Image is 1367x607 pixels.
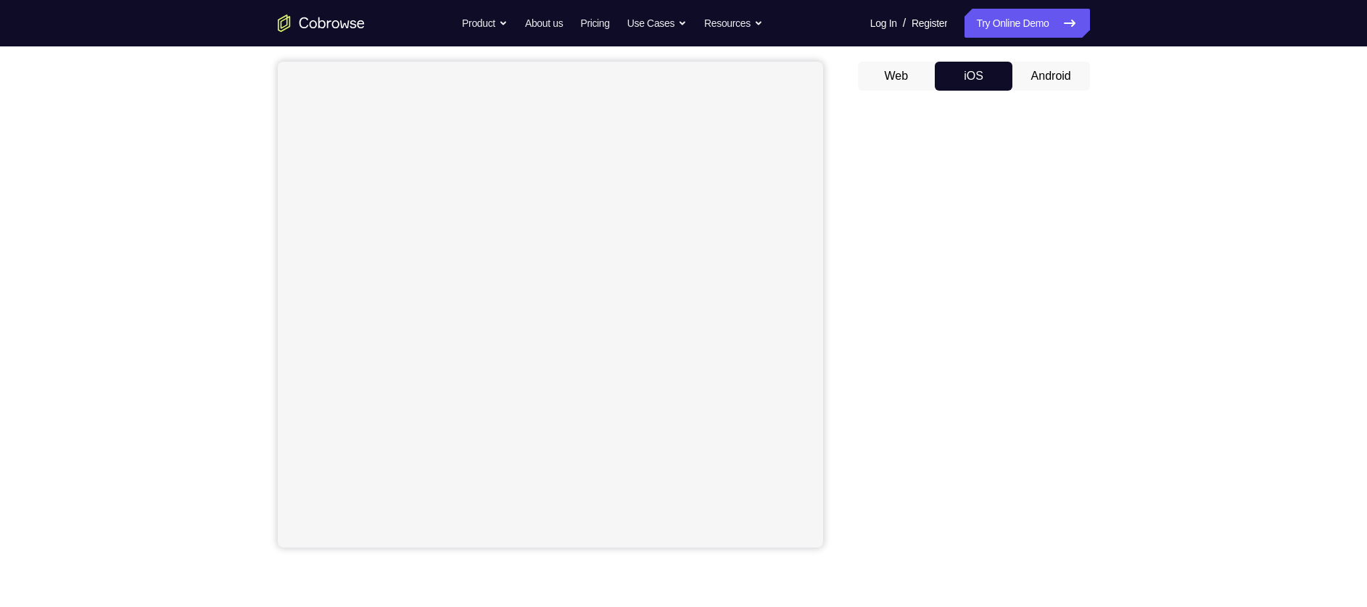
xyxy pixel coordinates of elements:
a: About us [525,9,563,38]
a: Register [912,9,947,38]
button: Web [858,62,936,91]
iframe: Agent [278,62,823,548]
a: Log In [870,9,897,38]
span: / [903,15,906,32]
button: Product [462,9,508,38]
button: Use Cases [627,9,687,38]
a: Pricing [580,9,609,38]
button: Android [1012,62,1090,91]
button: Resources [704,9,763,38]
a: Go to the home page [278,15,365,32]
a: Try Online Demo [965,9,1089,38]
button: iOS [935,62,1012,91]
